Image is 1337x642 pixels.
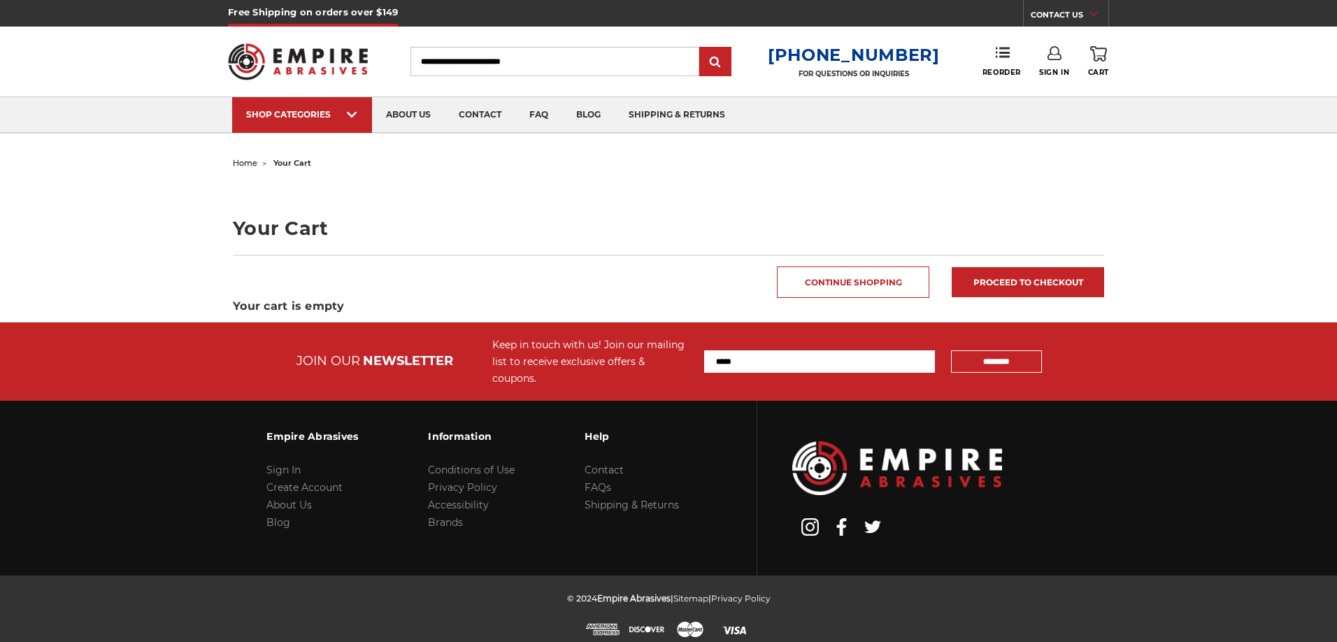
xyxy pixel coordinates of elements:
[768,69,940,78] p: FOR QUESTIONS OR INQUIRIES
[363,353,453,369] span: NEWSLETTER
[492,336,690,387] div: Keep in touch with us! Join our mailing list to receive exclusive offers & coupons.
[296,353,360,369] span: JOIN OUR
[585,499,679,511] a: Shipping & Returns
[428,499,489,511] a: Accessibility
[266,516,290,529] a: Blog
[1088,68,1109,77] span: Cart
[428,422,515,451] h3: Information
[597,593,671,604] span: Empire Abrasives
[562,97,615,133] a: blog
[228,34,368,89] img: Empire Abrasives
[246,109,358,120] div: SHOP CATEGORIES
[1088,46,1109,77] a: Cart
[1039,68,1069,77] span: Sign In
[428,516,463,529] a: Brands
[233,219,1104,238] h1: Your Cart
[792,441,1002,495] img: Empire Abrasives Logo Image
[233,298,1104,315] h3: Your cart is empty
[952,267,1104,297] a: Proceed to checkout
[445,97,515,133] a: contact
[615,97,739,133] a: shipping & returns
[567,590,771,607] p: © 2024 | |
[372,97,445,133] a: about us
[428,481,497,494] a: Privacy Policy
[673,593,708,604] a: Sitemap
[711,593,771,604] a: Privacy Policy
[982,68,1021,77] span: Reorder
[585,464,624,476] a: Contact
[266,481,343,494] a: Create Account
[266,464,301,476] a: Sign In
[266,422,358,451] h3: Empire Abrasives
[982,46,1021,76] a: Reorder
[233,158,257,168] a: home
[777,266,929,298] a: Continue Shopping
[1031,7,1108,27] a: CONTACT US
[515,97,562,133] a: faq
[701,48,729,76] input: Submit
[585,422,679,451] h3: Help
[428,464,515,476] a: Conditions of Use
[273,158,311,168] span: your cart
[585,481,611,494] a: FAQs
[266,499,312,511] a: About Us
[768,45,940,65] a: [PHONE_NUMBER]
